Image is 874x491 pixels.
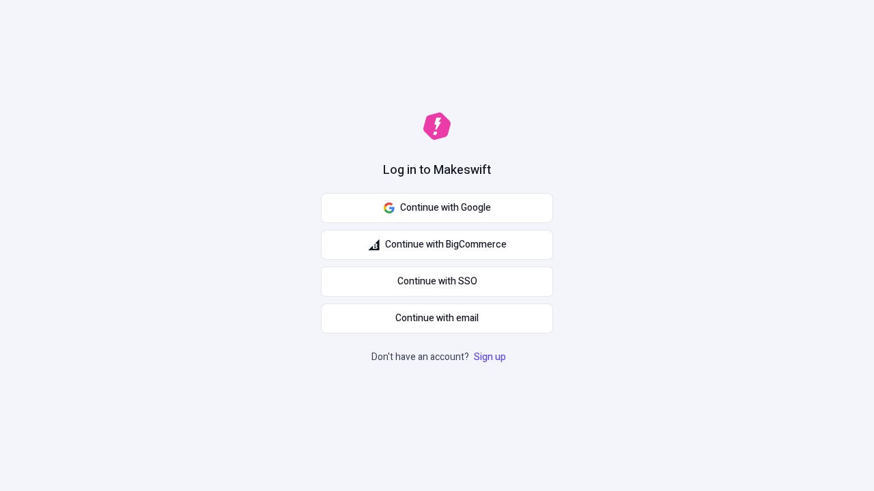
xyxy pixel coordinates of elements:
span: Continue with Google [400,200,491,215]
button: Continue with Google [321,193,553,223]
button: Continue with BigCommerce [321,230,553,260]
span: Continue with BigCommerce [385,237,507,252]
h1: Log in to Makeswift [383,162,491,179]
a: Continue with SSO [321,267,553,297]
span: Continue with email [395,311,479,326]
a: Sign up [471,350,509,364]
button: Continue with email [321,303,553,333]
p: Don't have an account? [371,350,509,365]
